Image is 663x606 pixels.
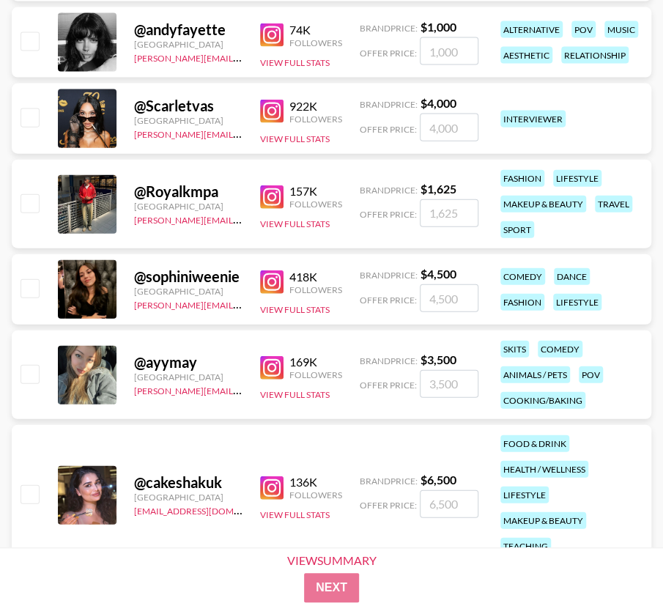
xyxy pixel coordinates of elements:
[289,23,342,37] div: 74K
[500,294,544,311] div: fashion
[561,47,629,64] div: relationship
[260,23,284,47] img: Instagram
[134,201,242,212] div: [GEOGRAPHIC_DATA]
[420,490,478,518] input: 6,500
[134,473,242,492] div: @ cakeshakuk
[360,99,418,110] span: Brand Price:
[360,270,418,281] span: Brand Price:
[134,372,242,383] div: [GEOGRAPHIC_DATA]
[134,353,242,372] div: @ ayymay
[289,184,342,199] div: 157K
[134,503,281,517] a: [EMAIL_ADDRESS][DOMAIN_NAME]
[134,21,242,39] div: @ andyfayette
[500,111,566,128] div: interviewer
[500,392,585,409] div: cooking/baking
[260,57,330,68] button: View Full Stats
[289,99,342,114] div: 922K
[420,284,478,312] input: 4,500
[421,352,456,366] strong: $ 3,500
[289,37,342,48] div: Followers
[500,512,586,529] div: makeup & beauty
[289,489,342,500] div: Followers
[360,355,418,366] span: Brand Price:
[289,114,342,125] div: Followers
[554,268,590,285] div: dance
[260,304,330,315] button: View Full Stats
[289,369,342,380] div: Followers
[360,185,418,196] span: Brand Price:
[500,538,551,555] div: teaching
[500,268,545,285] div: comedy
[500,196,586,213] div: makeup & beauty
[304,573,359,602] button: Next
[134,50,351,64] a: [PERSON_NAME][EMAIL_ADDRESS][DOMAIN_NAME]
[421,473,456,487] strong: $ 6,500
[360,48,417,59] span: Offer Price:
[420,37,478,65] input: 1,000
[500,21,563,38] div: alternative
[134,115,242,126] div: [GEOGRAPHIC_DATA]
[579,366,603,383] div: pov
[134,492,242,503] div: [GEOGRAPHIC_DATA]
[260,389,330,400] button: View Full Stats
[571,21,596,38] div: pov
[360,500,417,511] span: Offer Price:
[289,284,342,295] div: Followers
[500,435,569,452] div: food & drink
[360,23,418,34] span: Brand Price:
[260,356,284,380] img: Instagram
[500,170,544,187] div: fashion
[360,209,417,220] span: Offer Price:
[134,286,242,297] div: [GEOGRAPHIC_DATA]
[421,267,456,281] strong: $ 4,500
[360,124,417,135] span: Offer Price:
[260,476,284,500] img: Instagram
[260,218,330,229] button: View Full Stats
[260,100,284,123] img: Instagram
[289,475,342,489] div: 136K
[553,294,601,311] div: lifestyle
[260,270,284,294] img: Instagram
[421,20,456,34] strong: $ 1,000
[134,39,242,50] div: [GEOGRAPHIC_DATA]
[289,199,342,210] div: Followers
[360,295,417,306] span: Offer Price:
[360,476,418,487] span: Brand Price:
[134,126,351,140] a: [PERSON_NAME][EMAIL_ADDRESS][DOMAIN_NAME]
[500,221,534,238] div: sport
[604,21,638,38] div: music
[500,487,549,503] div: lifestyle
[275,554,389,567] div: View Summary
[553,170,601,187] div: lifestyle
[134,212,421,226] a: [PERSON_NAME][EMAIL_ADDRESS][PERSON_NAME][DOMAIN_NAME]
[360,380,417,391] span: Offer Price:
[595,196,632,213] div: travel
[420,114,478,141] input: 4,000
[134,267,242,286] div: @ sophiniweenie
[134,383,421,396] a: [PERSON_NAME][EMAIL_ADDRESS][PERSON_NAME][DOMAIN_NAME]
[260,133,330,144] button: View Full Stats
[134,97,242,115] div: @ Scarletvas
[500,47,552,64] div: aesthetic
[289,355,342,369] div: 169K
[420,199,478,227] input: 1,625
[260,185,284,209] img: Instagram
[538,341,582,358] div: comedy
[421,182,456,196] strong: $ 1,625
[500,341,529,358] div: skits
[134,182,242,201] div: @ Royalkmpa
[500,461,588,478] div: health / wellness
[260,509,330,520] button: View Full Stats
[134,297,421,311] a: [PERSON_NAME][EMAIL_ADDRESS][PERSON_NAME][DOMAIN_NAME]
[421,96,456,110] strong: $ 4,000
[420,370,478,398] input: 3,500
[289,270,342,284] div: 418K
[500,366,570,383] div: animals / pets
